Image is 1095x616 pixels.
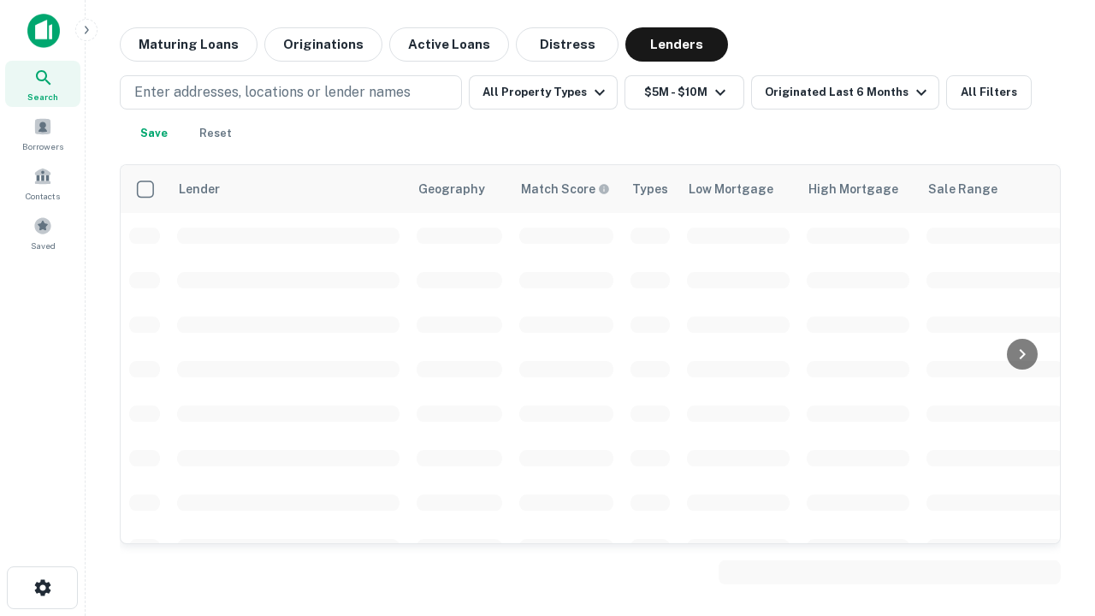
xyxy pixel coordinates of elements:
button: Lenders [625,27,728,62]
img: capitalize-icon.png [27,14,60,48]
th: Geography [408,165,511,213]
button: Save your search to get updates of matches that match your search criteria. [127,116,181,151]
th: Sale Range [918,165,1072,213]
button: Distress [516,27,619,62]
span: Borrowers [22,139,63,153]
th: Capitalize uses an advanced AI algorithm to match your search with the best lender. The match sco... [511,165,622,213]
th: Lender [169,165,408,213]
button: Reset [188,116,243,151]
button: All Property Types [469,75,618,110]
p: Enter addresses, locations or lender names [134,82,411,103]
span: Search [27,90,58,104]
a: Search [5,61,80,107]
th: Types [622,165,678,213]
button: Enter addresses, locations or lender names [120,75,462,110]
th: High Mortgage [798,165,918,213]
button: Maturing Loans [120,27,257,62]
div: Types [632,179,668,199]
button: All Filters [946,75,1032,110]
a: Saved [5,210,80,256]
div: Lender [179,179,220,199]
a: Contacts [5,160,80,206]
iframe: Chat Widget [1009,479,1095,561]
div: Capitalize uses an advanced AI algorithm to match your search with the best lender. The match sco... [521,180,610,198]
div: Sale Range [928,179,997,199]
div: Low Mortgage [689,179,773,199]
button: Originations [264,27,382,62]
a: Borrowers [5,110,80,157]
button: Active Loans [389,27,509,62]
button: Originated Last 6 Months [751,75,939,110]
h6: Match Score [521,180,607,198]
span: Saved [31,239,56,252]
button: $5M - $10M [624,75,744,110]
div: High Mortgage [808,179,898,199]
div: Geography [418,179,485,199]
th: Low Mortgage [678,165,798,213]
span: Contacts [26,189,60,203]
div: Originated Last 6 Months [765,82,932,103]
